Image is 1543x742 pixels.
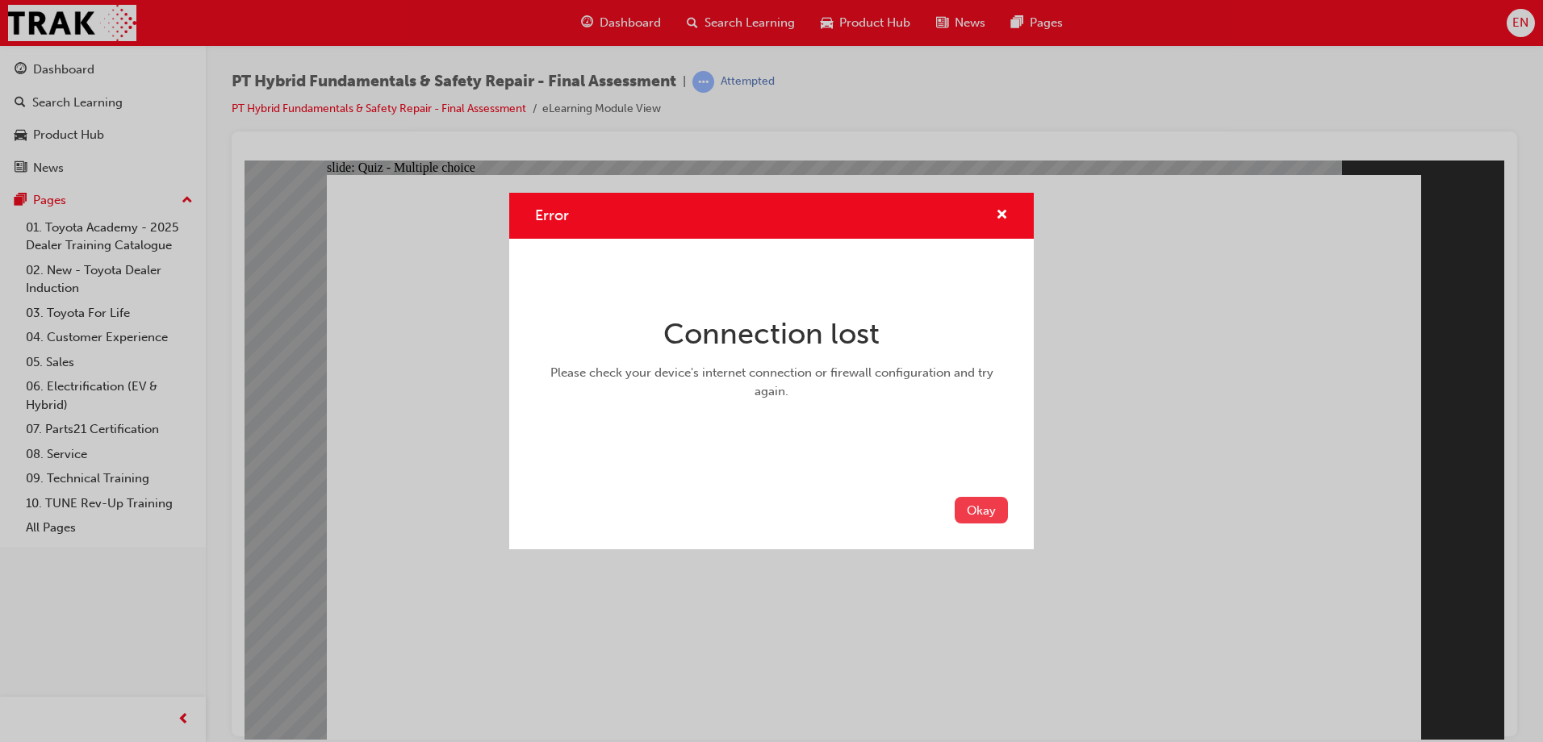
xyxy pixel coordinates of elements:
[542,316,1001,352] h1: Connection lost
[535,206,569,224] span: Error
[996,209,1008,223] span: cross-icon
[996,206,1008,226] button: cross-icon
[955,497,1008,523] button: Okay
[509,193,1034,549] div: Error
[542,364,1001,400] div: Please check your device's internet connection or firewall configuration and try again.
